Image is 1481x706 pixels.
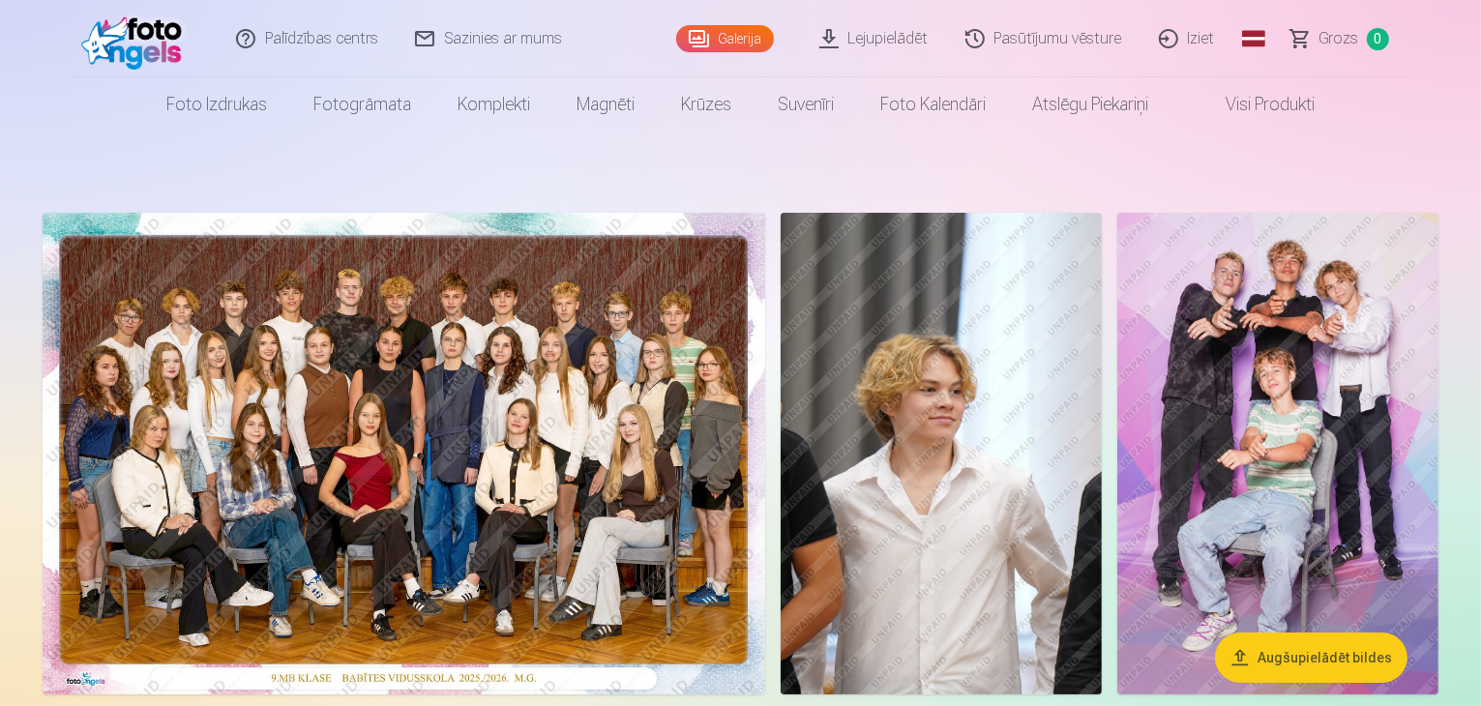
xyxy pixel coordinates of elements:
a: Foto izdrukas [143,77,290,132]
a: Galerija [676,25,774,52]
a: Suvenīri [755,77,857,132]
a: Fotogrāmata [290,77,434,132]
span: 0 [1367,28,1389,50]
a: Visi produkti [1171,77,1338,132]
a: Foto kalendāri [857,77,1009,132]
button: Augšupielādēt bildes [1215,632,1407,683]
a: Magnēti [553,77,658,132]
a: Krūzes [658,77,755,132]
img: /fa1 [81,8,193,70]
a: Atslēgu piekariņi [1009,77,1171,132]
a: Komplekti [434,77,553,132]
span: Grozs [1319,27,1359,50]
